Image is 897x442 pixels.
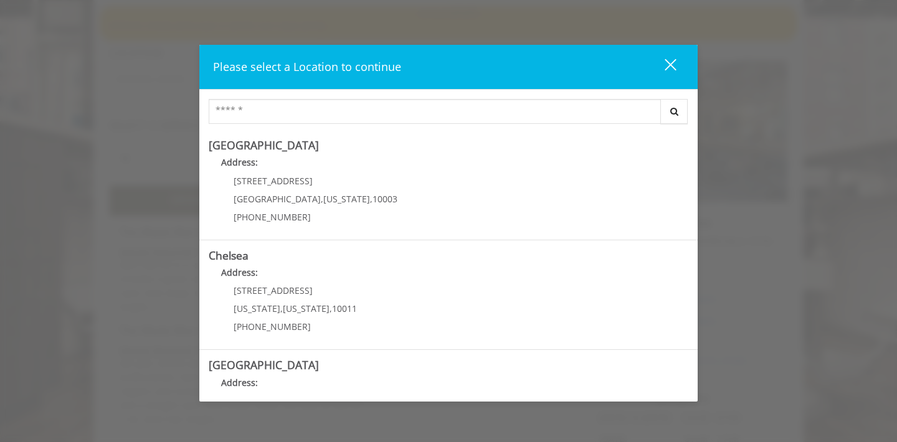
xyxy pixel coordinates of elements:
span: [STREET_ADDRESS] [234,284,313,296]
div: Center Select [209,99,688,130]
span: 10003 [373,193,397,205]
input: Search Center [209,99,661,124]
span: 10011 [332,303,357,314]
b: [GEOGRAPHIC_DATA] [209,138,319,153]
span: [STREET_ADDRESS] [234,175,313,187]
span: Please select a Location to continue [213,59,401,74]
b: Chelsea [209,248,249,263]
span: [US_STATE] [283,303,330,314]
span: [US_STATE] [323,193,370,205]
span: [PHONE_NUMBER] [234,211,311,223]
b: Address: [221,156,258,168]
span: , [280,303,283,314]
button: close dialog [642,54,684,80]
span: , [330,303,332,314]
span: [PHONE_NUMBER] [234,321,311,332]
b: [GEOGRAPHIC_DATA] [209,357,319,372]
span: , [370,193,373,205]
span: , [321,193,323,205]
i: Search button [667,107,681,116]
b: Address: [221,266,258,278]
b: Address: [221,377,258,388]
span: [GEOGRAPHIC_DATA] [234,193,321,205]
span: [US_STATE] [234,303,280,314]
div: close dialog [650,58,675,77]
